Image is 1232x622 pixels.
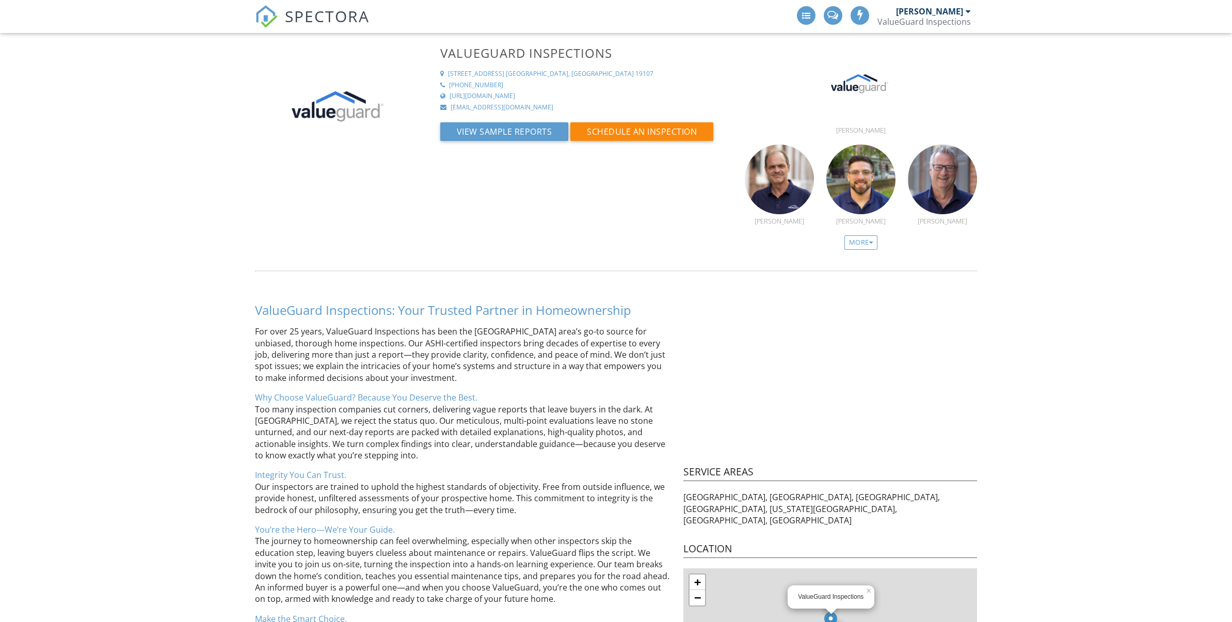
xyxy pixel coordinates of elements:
[440,129,571,140] a: View Sample Reports
[255,524,395,535] span: You’re the Hero—We’re Your Guide.
[570,129,713,140] a: Schedule an Inspection
[440,92,732,101] a: [URL][DOMAIN_NAME]
[278,46,402,170] img: white%20square%20logo.png
[683,542,977,559] h4: Location
[450,92,515,101] div: [URL][DOMAIN_NAME]
[255,469,671,516] p: Our inspectors are trained to uphold the highest standards of objectivity. Free from outside infl...
[255,301,631,318] span: ValueGuard Inspections: Your Trusted Partner in Homeownership
[908,217,977,225] div: [PERSON_NAME]
[255,14,370,36] a: SPECTORA
[683,491,977,526] p: [GEOGRAPHIC_DATA], [GEOGRAPHIC_DATA], [GEOGRAPHIC_DATA], [GEOGRAPHIC_DATA], [US_STATE][GEOGRAPHIC...
[285,5,370,27] span: SPECTORA
[877,17,971,27] div: ValueGuard Inspections
[440,122,569,141] button: View Sample Reports
[440,46,732,60] h3: ValueGuard Inspections
[255,392,477,403] span: Why Choose ValueGuard? Because You Deserve the Best.
[822,46,900,123] img: img_0359.png
[826,145,895,214] img: screenshot_20240916_at_12.53.45pm.png
[690,590,705,605] a: Zoom out
[255,524,671,605] p: The journey to homeownership can feel overwhelming, especially when other inspectors skip the edu...
[826,217,895,225] div: [PERSON_NAME]
[448,70,504,78] div: [STREET_ADDRESS]
[745,205,814,225] a: [PERSON_NAME]
[826,205,895,225] a: [PERSON_NAME]
[844,235,878,250] div: More
[570,122,713,141] button: Schedule an Inspection
[806,126,916,134] div: [PERSON_NAME]
[745,217,814,225] div: [PERSON_NAME]
[908,205,977,225] a: [PERSON_NAME]
[690,575,705,590] a: Zoom in
[896,6,963,17] div: [PERSON_NAME]
[798,593,864,601] div: ValueGuard Inspections
[806,115,916,134] a: [PERSON_NAME]
[255,5,278,28] img: The Best Home Inspection Software - Spectora
[440,103,732,112] a: [EMAIL_ADDRESS][DOMAIN_NAME]
[449,81,503,90] div: [PHONE_NUMBER]
[440,70,732,78] a: [STREET_ADDRESS] [GEOGRAPHIC_DATA], [GEOGRAPHIC_DATA] 19107
[440,81,732,90] a: [PHONE_NUMBER]
[255,326,671,384] p: For over 25 years, ValueGuard Inspections has been the [GEOGRAPHIC_DATA] area’s go-to source for ...
[255,469,346,481] span: Integrity You Can Trust.
[865,585,874,593] a: ×
[506,70,653,78] div: [GEOGRAPHIC_DATA], [GEOGRAPHIC_DATA] 19107
[255,392,671,461] p: Too many inspection companies cut corners, delivering vague reports that leave buyers in the dark...
[451,103,553,112] div: [EMAIL_ADDRESS][DOMAIN_NAME]
[908,145,977,214] img: screenshot_20240916_at_12.53.23pm.png
[745,145,814,214] img: screenshot_20240916_at_12.53.56pm.png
